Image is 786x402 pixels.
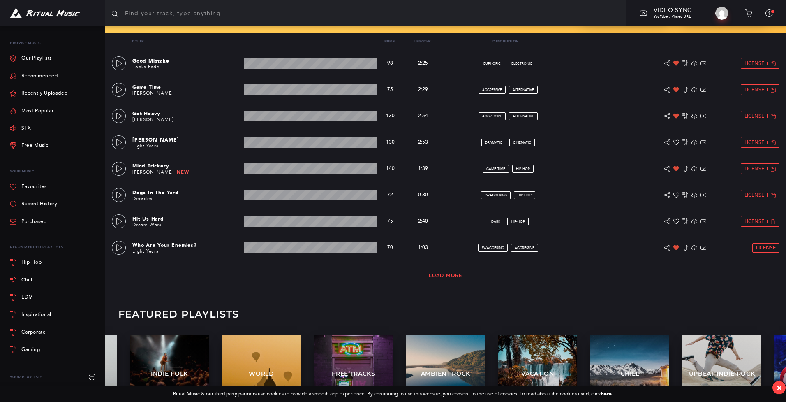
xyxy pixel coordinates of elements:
a: EDM [10,289,99,306]
a: Gaming [10,341,99,358]
span: YouTube / Vimeo URL [654,15,691,19]
span: ▾ [429,40,430,43]
a: [PERSON_NAME] [132,91,173,96]
p: Mind Trickery [132,162,240,170]
a: SFX [10,120,31,137]
p: 140 [380,166,400,172]
span: euphoric [483,62,501,65]
div: Hip Hop [21,260,42,265]
div: EDM [21,295,33,300]
p: 2:29 [407,86,439,93]
span: aggressive [515,246,534,250]
div: Chill [21,278,32,283]
p: 130 [380,113,400,119]
span: License [756,245,776,251]
span: aggressive [482,88,502,92]
p: Who Are Your Enemies? [132,242,240,249]
span: License [744,114,764,119]
p: Get Heavy [132,110,240,117]
span: ▾ [142,40,143,43]
a: Most Popular [10,102,53,119]
p: 2:25 [407,60,439,67]
a: Purchased [10,213,46,230]
a: Chill [10,271,99,288]
a: [PERSON_NAME] [132,170,173,175]
p: Dogs In The Yard [132,189,240,196]
span: game-time [486,167,505,171]
a: Our Playlists [10,50,52,67]
span: hip-hop [511,220,525,223]
div: Ritual Music & our third party partners use cookies to provide a smooth app experience. By contin... [173,391,613,397]
span: cinematic [513,141,531,144]
a: Recommended [10,67,58,85]
span: swaggering [482,246,504,250]
span: License [744,140,764,145]
p: Hit Us Hard [132,215,240,223]
span: License [744,166,764,172]
span: New [177,169,189,175]
p: 1:03 [407,244,439,251]
div: Gaming [21,347,40,352]
span: alternative [513,114,534,118]
p: [PERSON_NAME] [132,136,240,144]
h3: Featured Playlists [118,309,239,320]
a: Favourites [10,178,47,195]
a: Looks Fade [132,64,160,70]
span: swaggering [485,193,507,197]
span: hip-hop [518,193,532,197]
p: Your Music [10,165,99,178]
span: ▾ [393,40,395,43]
p: Browse Music [10,36,99,50]
p: 2:53 [407,139,439,146]
a: Light Years [132,249,159,254]
span: electronic [511,62,532,65]
p: Description [439,40,572,43]
p: Good Mistake [132,57,240,65]
span: License [744,219,764,224]
span: hip-hop [516,167,530,171]
div: Inspirational [21,312,51,317]
p: 1:39 [407,165,439,172]
span: Video Sync [654,7,692,14]
a: [PERSON_NAME] [132,117,173,122]
a: Corporate [10,324,99,341]
p: 2:54 [407,112,439,120]
img: Ritual Music [10,8,80,19]
span: dark [491,220,500,223]
p: 75 [380,218,400,224]
span: aggressive [482,114,502,118]
span: alternative [513,88,534,92]
span: License [744,193,764,198]
img: Tony Tran [715,7,728,20]
a: Recent History [10,195,57,213]
a: Decades [132,196,153,201]
p: 75 [380,87,400,93]
p: Game Time [132,84,240,91]
a: Load More [429,272,462,278]
a: Inspirational [10,306,99,323]
a: Recently Uploaded [10,85,67,102]
p: 0:30 [407,191,439,199]
div: Corporate [21,330,46,335]
p: 70 [380,245,400,251]
span: dramatic [485,141,502,144]
div: × [777,383,782,393]
a: here. [601,391,613,397]
div: Recommended Playlists [10,240,99,254]
p: 72 [380,192,400,198]
a: Dream Wars [132,222,162,228]
span: License [744,61,764,66]
a: Free Music [10,137,49,154]
a: Bpm [384,39,395,43]
p: 130 [380,139,400,145]
a: Length [414,39,431,43]
a: Hip Hop [10,254,99,271]
a: Title [132,39,143,43]
p: 98 [380,60,400,66]
div: Your Playlists [10,368,99,386]
p: 2:40 [407,218,439,225]
span: License [744,87,764,93]
a: Light Years [132,143,159,149]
